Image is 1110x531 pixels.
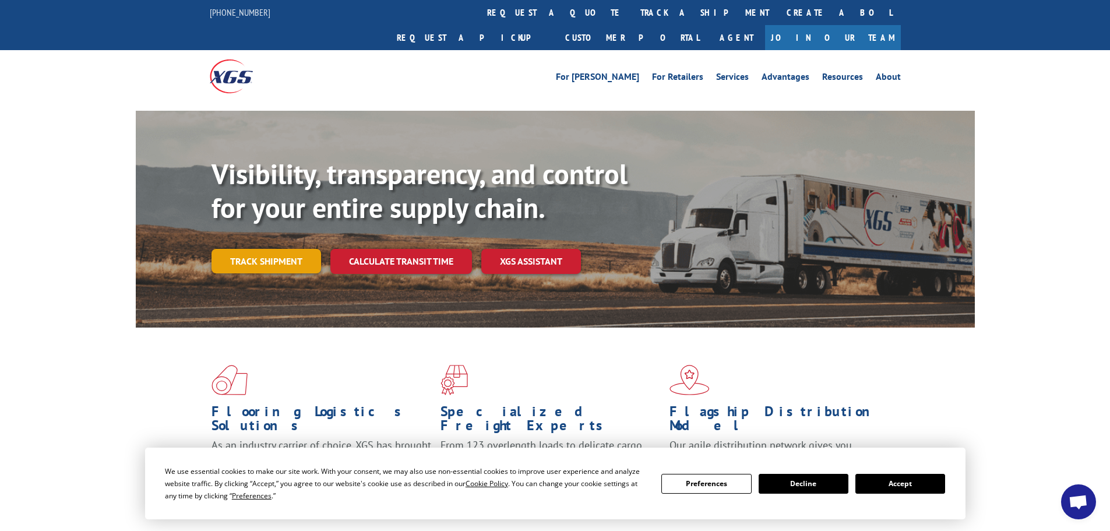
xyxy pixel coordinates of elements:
img: xgs-icon-total-supply-chain-intelligence-red [212,365,248,395]
h1: Flagship Distribution Model [669,405,890,438]
button: Accept [855,474,945,494]
a: Request a pickup [388,25,556,50]
span: Cookie Policy [466,479,508,488]
a: Track shipment [212,249,321,273]
div: Cookie Consent Prompt [145,448,965,519]
a: Advantages [762,72,809,85]
img: xgs-icon-focused-on-flooring-red [441,365,468,395]
a: [PHONE_NUMBER] [210,6,270,18]
p: From 123 overlength loads to delicate cargo, our experienced staff knows the best way to move you... [441,438,661,490]
button: Decline [759,474,848,494]
h1: Specialized Freight Experts [441,405,661,438]
a: Resources [822,72,863,85]
a: For [PERSON_NAME] [556,72,639,85]
div: Open chat [1061,484,1096,519]
button: Preferences [661,474,751,494]
h1: Flooring Logistics Solutions [212,405,432,438]
a: Customer Portal [556,25,708,50]
a: Agent [708,25,765,50]
a: XGS ASSISTANT [481,249,581,274]
span: Our agile distribution network gives you nationwide inventory management on demand. [669,438,884,466]
span: As an industry carrier of choice, XGS has brought innovation and dedication to flooring logistics... [212,438,431,480]
a: For Retailers [652,72,703,85]
div: We use essential cookies to make our site work. With your consent, we may also use non-essential ... [165,465,647,502]
a: Services [716,72,749,85]
a: Calculate transit time [330,249,472,274]
img: xgs-icon-flagship-distribution-model-red [669,365,710,395]
a: Join Our Team [765,25,901,50]
span: Preferences [232,491,272,501]
a: About [876,72,901,85]
b: Visibility, transparency, and control for your entire supply chain. [212,156,628,226]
